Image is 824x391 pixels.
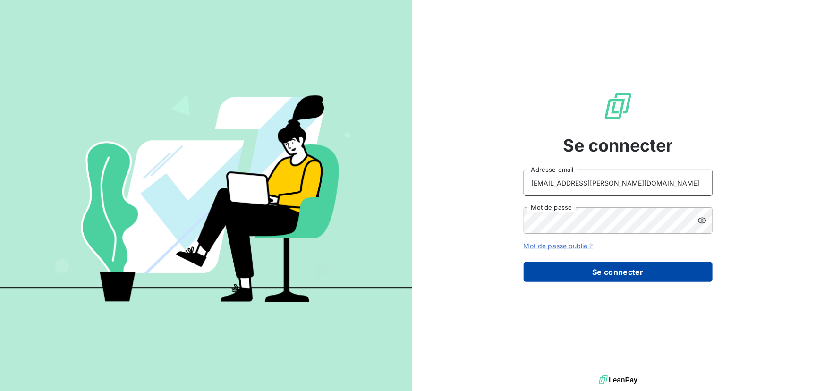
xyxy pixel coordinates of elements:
[524,242,593,250] a: Mot de passe oublié ?
[524,170,713,196] input: placeholder
[599,373,637,387] img: logo
[563,133,673,158] span: Se connecter
[603,91,633,121] img: Logo LeanPay
[524,262,713,282] button: Se connecter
